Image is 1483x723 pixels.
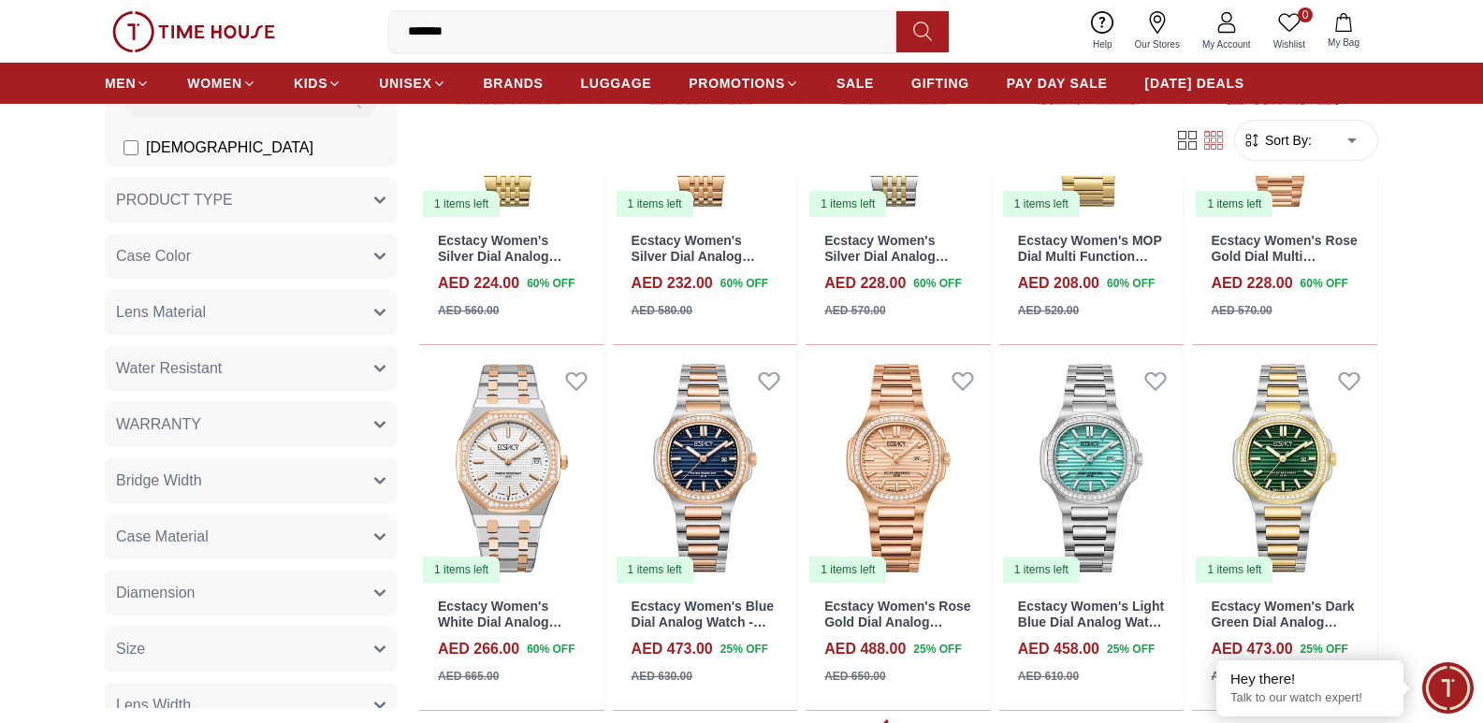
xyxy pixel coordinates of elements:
[911,74,969,93] span: GIFTING
[423,557,500,583] div: 1 items left
[689,74,785,93] span: PROMOTIONS
[419,353,604,584] a: Ecstacy Women's White Dial Analog Watch - E24503-KBKW1 items left
[105,178,397,223] button: PRODUCT TYPE
[1085,37,1120,51] span: Help
[720,641,768,658] span: 25 % OFF
[1192,353,1377,584] img: Ecstacy Women's Dark Green Dial Analog Watch - E24505-TBTH
[116,638,145,660] span: Size
[581,66,652,100] a: LUGGAGE
[124,140,138,155] input: [DEMOGRAPHIC_DATA]
[806,353,991,584] img: Ecstacy Women's Rose Gold Dial Analog Watch - E24505-RBKK
[187,66,256,100] a: WOMEN
[294,74,327,93] span: KIDS
[1018,272,1099,295] h4: AED 208.00
[613,353,798,584] img: Ecstacy Women's Blue Dial Analog Watch - E24505-KBKN
[116,189,233,211] span: PRODUCT TYPE
[1007,66,1108,100] a: PAY DAY SALE
[527,275,574,292] span: 60 % OFF
[1261,131,1312,150] span: Sort By:
[116,301,206,324] span: Lens Material
[1316,9,1371,53] button: My Bag
[105,74,136,93] span: MEN
[1266,37,1313,51] span: Wishlist
[632,272,713,295] h4: AED 232.00
[116,413,201,436] span: WARRANTY
[484,74,544,93] span: BRANDS
[1082,7,1124,55] a: Help
[824,638,906,660] h4: AED 488.00
[105,234,397,279] button: Case Color
[1320,36,1367,50] span: My Bag
[1018,638,1099,660] h4: AED 458.00
[105,66,150,100] a: MEN
[720,275,768,292] span: 60 % OFF
[913,275,961,292] span: 60 % OFF
[105,290,397,335] button: Lens Material
[1298,7,1313,22] span: 0
[1145,66,1244,100] a: [DATE] DEALS
[999,353,1185,584] a: Ecstacy Women's Light Blue Dial Analog Watch - E24505-SBSL1 items left
[1192,353,1377,584] a: Ecstacy Women's Dark Green Dial Analog Watch - E24505-TBTH1 items left
[1124,7,1191,55] a: Our Stores
[1196,557,1272,583] div: 1 items left
[806,353,991,584] a: Ecstacy Women's Rose Gold Dial Analog Watch - E24505-RBKK1 items left
[1196,191,1272,217] div: 1 items left
[438,638,519,660] h4: AED 266.00
[1211,638,1292,660] h4: AED 473.00
[836,66,874,100] a: SALE
[146,137,313,159] span: [DEMOGRAPHIC_DATA]
[105,402,397,447] button: WARRANTY
[1018,668,1079,685] div: AED 610.00
[438,668,499,685] div: AED 665.00
[824,272,906,295] h4: AED 228.00
[1107,275,1155,292] span: 60 % OFF
[294,66,342,100] a: KIDS
[824,233,958,280] a: Ecstacy Women's Silver Dial Analog Watch - E23517-TBTS
[632,599,774,645] a: Ecstacy Women's Blue Dial Analog Watch - E24505-KBKN
[1145,74,1244,93] span: [DATE] DEALS
[116,470,202,492] span: Bridge Width
[105,571,397,615] button: Diamension
[1018,599,1164,645] a: Ecstacy Women's Light Blue Dial Analog Watch - E24505-SBSL
[116,245,191,268] span: Case Color
[1301,641,1348,658] span: 25 % OFF
[1018,302,1079,319] div: AED 520.00
[1018,233,1162,280] a: Ecstacy Women's MOP Dial Multi Function Watch - E23613-GBGM
[1007,74,1108,93] span: PAY DAY SALE
[116,694,191,716] span: Lens Width
[1211,599,1354,645] a: Ecstacy Women's Dark Green Dial Analog Watch - E24505-TBTH
[613,353,798,584] a: Ecstacy Women's Blue Dial Analog Watch - E24505-KBKN1 items left
[809,191,886,217] div: 1 items left
[105,627,397,672] button: Size
[911,66,969,100] a: GIFTING
[379,66,445,100] a: UNISEX
[116,582,195,604] span: Diamension
[809,557,886,583] div: 1 items left
[438,302,499,319] div: AED 560.00
[379,74,431,93] span: UNISEX
[116,357,222,380] span: Water Resistant
[1422,662,1474,714] div: Chat Widget
[484,66,544,100] a: BRANDS
[527,641,574,658] span: 60 % OFF
[999,353,1185,584] img: Ecstacy Women's Light Blue Dial Analog Watch - E24505-SBSL
[116,526,209,548] span: Case Material
[689,66,799,100] a: PROMOTIONS
[1301,275,1348,292] span: 60 % OFF
[913,641,961,658] span: 25 % OFF
[423,191,500,217] div: 1 items left
[1211,302,1272,319] div: AED 570.00
[112,11,275,52] img: ...
[824,599,970,645] a: Ecstacy Women's Rose Gold Dial Analog Watch - E24505-RBKK
[105,346,397,391] button: Water Resistant
[438,599,578,645] a: Ecstacy Women's White Dial Analog Watch - E24503-KBKW
[105,514,397,559] button: Case Material
[105,458,397,503] button: Bridge Width
[617,557,693,583] div: 1 items left
[187,74,242,93] span: WOMEN
[1262,7,1316,55] a: 0Wishlist
[1107,641,1155,658] span: 25 % OFF
[824,302,885,319] div: AED 570.00
[438,272,519,295] h4: AED 224.00
[632,233,769,280] a: Ecstacy Women's Silver Dial Analog Watch - E23517-RBKS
